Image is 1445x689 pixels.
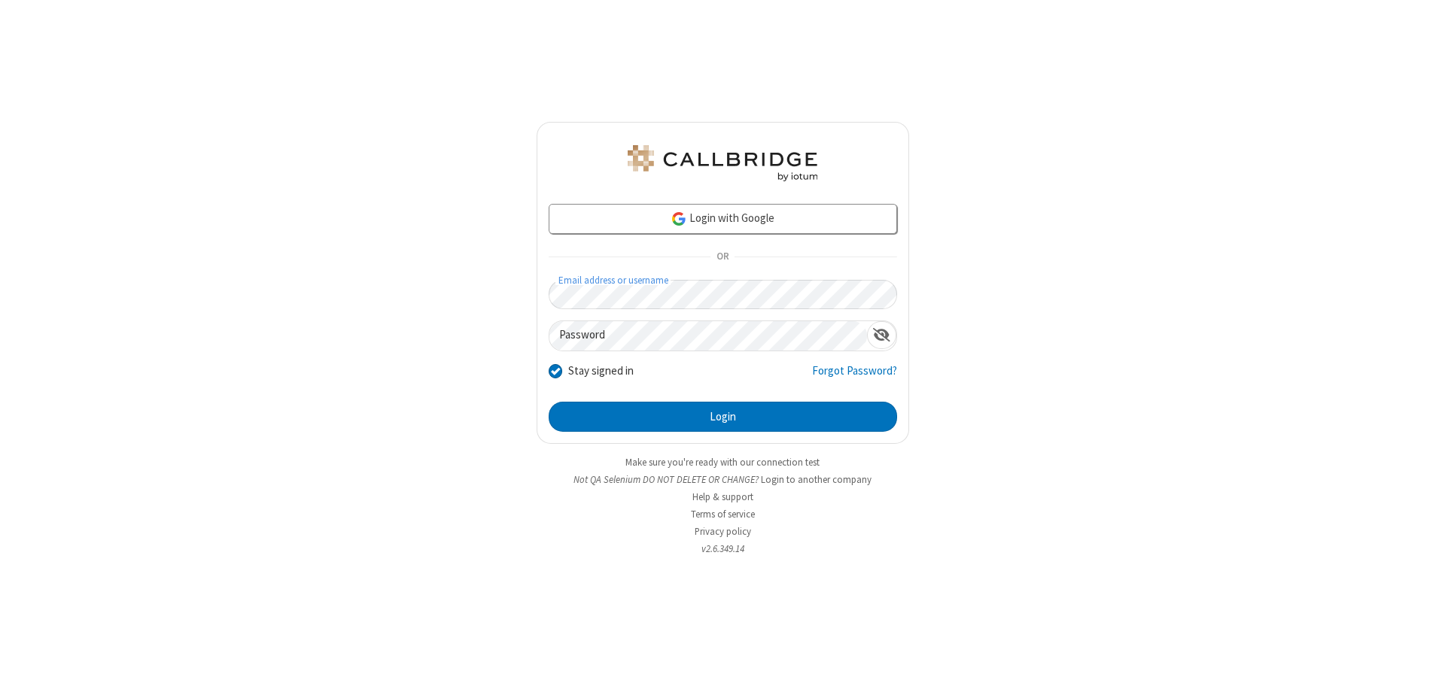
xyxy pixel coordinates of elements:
label: Stay signed in [568,363,634,380]
input: Email address or username [549,280,897,309]
li: v2.6.349.14 [537,542,909,556]
a: Login with Google [549,204,897,234]
img: QA Selenium DO NOT DELETE OR CHANGE [625,145,820,181]
img: google-icon.png [671,211,687,227]
button: Login [549,402,897,432]
button: Login to another company [761,472,872,487]
a: Forgot Password? [812,363,897,391]
a: Terms of service [691,508,755,521]
iframe: Chat [1407,650,1434,678]
div: Show password [867,321,896,349]
span: OR [710,247,735,268]
a: Help & support [692,490,753,503]
a: Privacy policy [695,525,751,538]
a: Make sure you're ready with our connection test [625,456,820,469]
input: Password [549,321,867,351]
li: Not QA Selenium DO NOT DELETE OR CHANGE? [537,472,909,487]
